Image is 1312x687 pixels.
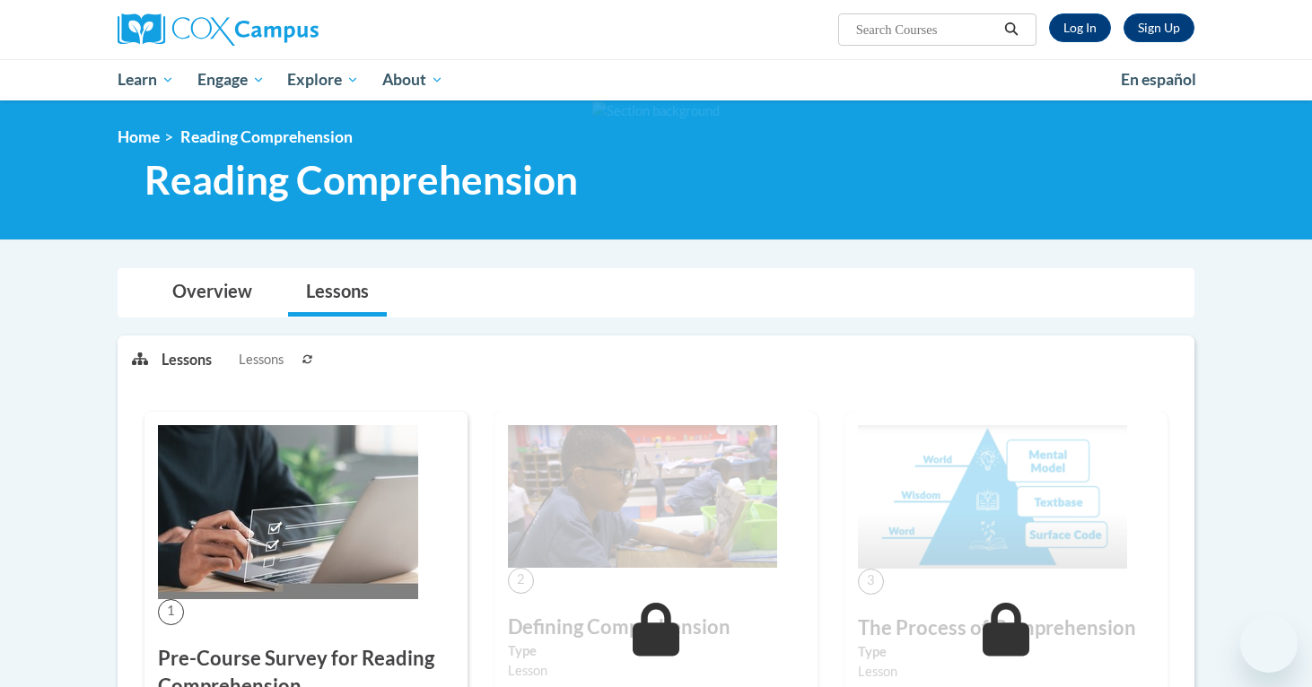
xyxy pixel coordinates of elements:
[158,425,418,599] img: Course Image
[276,59,371,100] a: Explore
[186,59,276,100] a: Engage
[998,19,1025,40] button: Search
[1121,70,1196,89] span: En español
[371,59,455,100] a: About
[106,59,186,100] a: Learn
[508,641,804,661] label: Type
[854,19,998,40] input: Search Courses
[508,613,804,641] h3: Defining Comprehension
[91,59,1221,100] div: Main menu
[118,69,174,91] span: Learn
[144,156,578,204] span: Reading Comprehension
[239,350,284,370] span: Lessons
[1124,13,1194,42] a: Register
[288,269,387,317] a: Lessons
[1049,13,1111,42] a: Log In
[118,13,319,46] img: Cox Campus
[197,69,265,91] span: Engage
[158,599,184,625] span: 1
[858,569,884,595] span: 3
[1240,615,1298,673] iframe: Button to launch messaging window
[858,662,1154,682] div: Lesson
[508,661,804,681] div: Lesson
[162,350,212,370] p: Lessons
[858,614,1154,642] h3: The Process of Comprehension
[508,425,777,568] img: Course Image
[180,127,353,146] span: Reading Comprehension
[382,69,443,91] span: About
[118,127,160,146] a: Home
[858,425,1127,569] img: Course Image
[592,101,720,121] img: Section background
[287,69,359,91] span: Explore
[858,642,1154,662] label: Type
[508,568,534,594] span: 2
[118,13,459,46] a: Cox Campus
[154,269,270,317] a: Overview
[1109,61,1208,99] a: En español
